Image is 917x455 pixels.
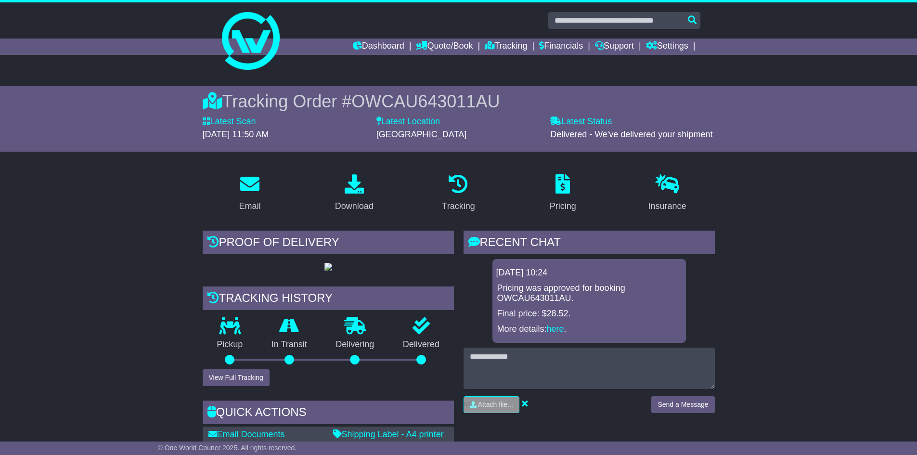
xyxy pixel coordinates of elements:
[203,130,269,139] span: [DATE] 11:50 AM
[442,200,475,213] div: Tracking
[333,429,444,439] a: Shipping Label - A4 printer
[257,339,322,350] p: In Transit
[329,171,380,216] a: Download
[543,171,582,216] a: Pricing
[547,324,564,334] a: here
[239,200,260,213] div: Email
[208,429,285,439] a: Email Documents
[351,91,500,111] span: OWCAU643011AU
[497,309,681,319] p: Final price: $28.52.
[203,401,454,427] div: Quick Actions
[335,200,374,213] div: Download
[203,286,454,312] div: Tracking history
[646,39,688,55] a: Settings
[539,39,583,55] a: Financials
[232,171,267,216] a: Email
[203,369,270,386] button: View Full Tracking
[436,171,481,216] a: Tracking
[376,130,466,139] span: [GEOGRAPHIC_DATA]
[203,339,258,350] p: Pickup
[203,231,454,257] div: Proof of Delivery
[550,130,712,139] span: Delivered - We've delivered your shipment
[203,117,256,127] label: Latest Scan
[322,339,389,350] p: Delivering
[353,39,404,55] a: Dashboard
[324,263,332,271] img: GetPodImage
[388,339,454,350] p: Delivered
[376,117,440,127] label: Latest Location
[464,231,715,257] div: RECENT CHAT
[158,444,297,452] span: © One World Courier 2025. All rights reserved.
[550,200,576,213] div: Pricing
[642,171,693,216] a: Insurance
[550,117,612,127] label: Latest Status
[416,39,473,55] a: Quote/Book
[497,283,681,304] p: Pricing was approved for booking OWCAU643011AU.
[497,324,681,335] p: More details: .
[648,200,686,213] div: Insurance
[203,91,715,112] div: Tracking Order #
[496,268,682,278] div: [DATE] 10:24
[595,39,634,55] a: Support
[485,39,527,55] a: Tracking
[651,396,714,413] button: Send a Message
